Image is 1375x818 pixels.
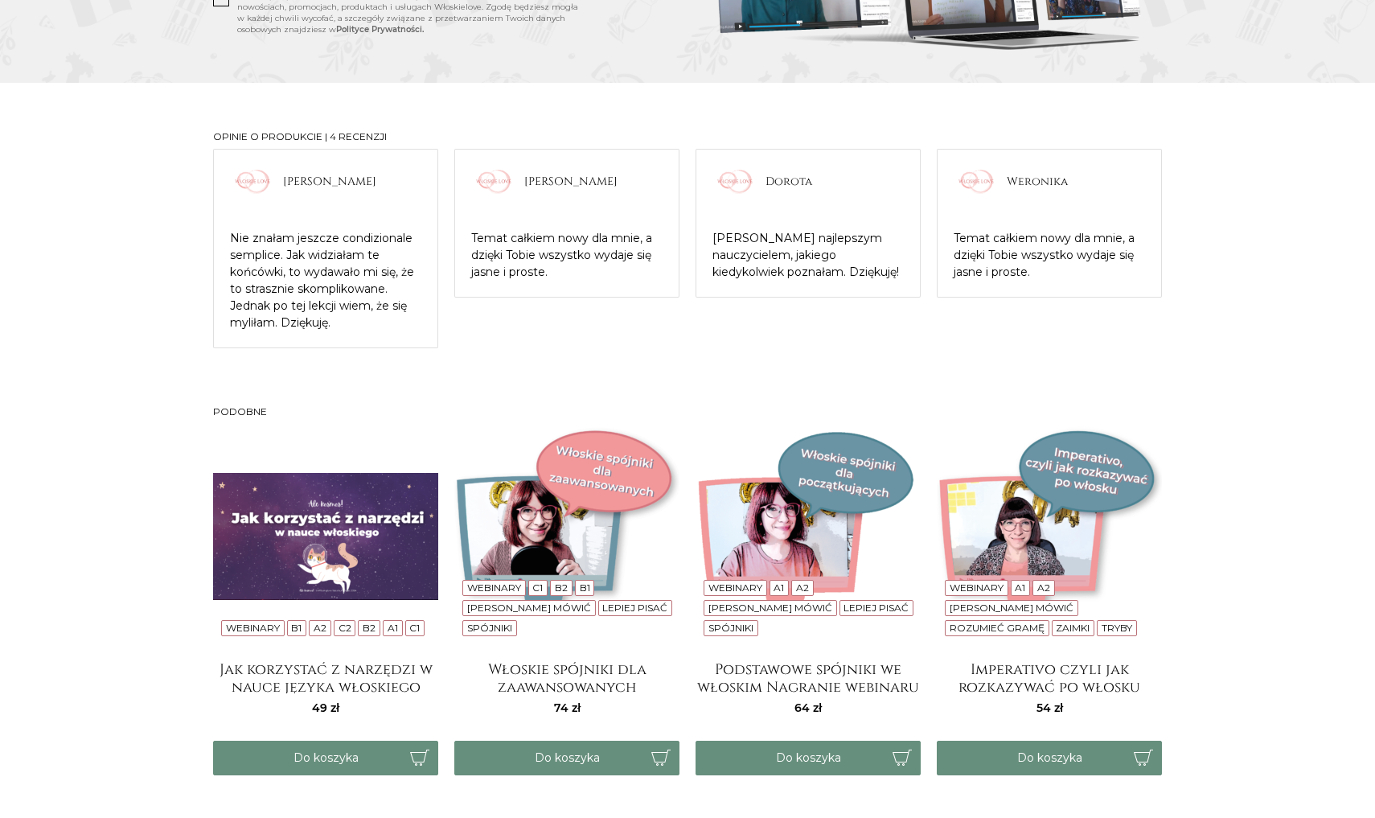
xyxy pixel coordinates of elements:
p: Temat całkiem nowy dla mnie, a dzięki Tobie wszystko wydaje się jasne i proste. [954,230,1145,281]
a: A2 [314,622,326,634]
a: Włoskie spójniki dla zaawansowanych [454,661,679,693]
span: 49 [312,701,339,715]
a: B1 [580,582,590,594]
p: [PERSON_NAME] najlepszym nauczycielem, jakiego kiedykolwiek poznałam. Dziękuję! [712,230,904,281]
a: A1 [774,582,784,594]
a: Jak korzystać z narzędzi w nauce języka włoskiego [213,661,438,693]
a: [PERSON_NAME] mówić [708,602,832,614]
a: Lepiej pisać [602,602,667,614]
a: Spójniki [708,622,753,634]
button: Do koszyka [937,741,1162,775]
span: [PERSON_NAME] [524,173,618,190]
button: Do koszyka [213,741,438,775]
a: A1 [388,622,398,634]
a: B1 [291,622,302,634]
a: [PERSON_NAME] mówić [467,602,591,614]
h3: Podobne [213,406,1162,417]
span: 64 [794,701,822,715]
a: C1 [532,582,543,594]
p: Temat całkiem nowy dla mnie, a dzięki Tobie wszystko wydaje się jasne i proste. [471,230,663,281]
span: Weronika [1007,173,1068,190]
span: 74 [554,701,581,715]
span: [PERSON_NAME] [283,173,376,190]
h2: Opinie o produkcie | 4 recenzji [213,131,1162,142]
a: Webinary [226,622,280,634]
a: Spójniki [467,622,512,634]
a: A2 [796,582,809,594]
a: Lepiej pisać [843,602,909,614]
a: A2 [1037,582,1050,594]
a: Webinary [708,582,762,594]
p: Nie znałam jeszcze condizionale semplice. Jak widziałam te końcówki, to wydawało mi się, że to st... [230,230,421,331]
a: B2 [363,622,376,634]
button: Do koszyka [696,741,921,775]
button: Do koszyka [454,741,679,775]
a: Polityce Prywatności. [336,24,424,35]
a: [PERSON_NAME] mówić [950,602,1073,614]
a: Zaimki [1056,622,1090,634]
a: Imperativo czyli jak rozkazywać po włosku [937,661,1162,693]
a: C1 [409,622,420,634]
a: Webinary [950,582,1004,594]
span: 54 [1036,701,1063,715]
span: Dorota [765,173,812,190]
a: Podstawowe spójniki we włoskim Nagranie webinaru [696,661,921,693]
a: B2 [555,582,568,594]
a: Tryby [1102,622,1132,634]
a: Webinary [467,582,521,594]
a: C2 [339,622,351,634]
a: A1 [1015,582,1025,594]
a: Rozumieć gramę [950,622,1045,634]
